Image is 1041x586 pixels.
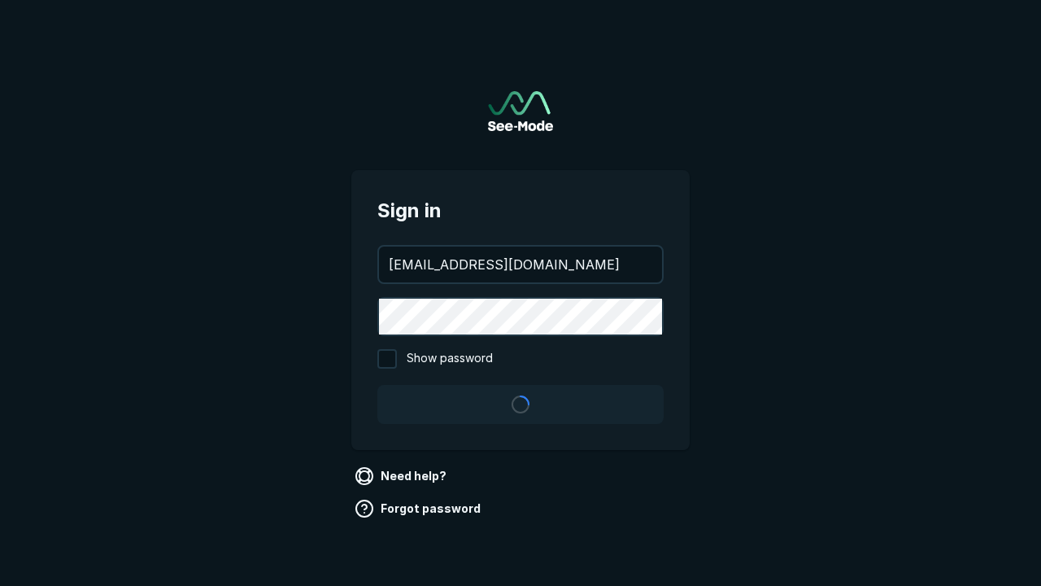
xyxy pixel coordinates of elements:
img: See-Mode Logo [488,91,553,131]
a: Need help? [351,463,453,489]
span: Sign in [377,196,664,225]
span: Show password [407,349,493,369]
a: Go to sign in [488,91,553,131]
a: Forgot password [351,496,487,522]
input: your@email.com [379,247,662,282]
